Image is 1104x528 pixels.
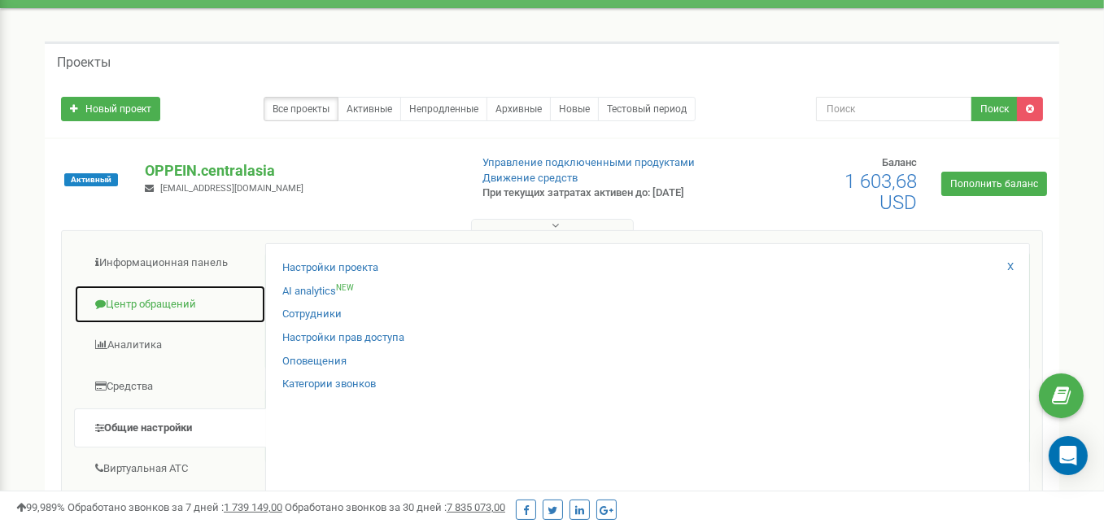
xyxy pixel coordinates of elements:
[74,325,266,365] a: Аналитика
[1007,260,1014,275] a: X
[64,173,118,186] span: Активный
[482,185,709,201] p: При текущих затратах активен до: [DATE]
[282,284,354,299] a: AI analyticsNEW
[550,97,599,121] a: Новые
[285,501,505,513] span: Обработано звонков за 30 дней :
[282,260,378,276] a: Настройки проекта
[338,97,401,121] a: Активные
[145,160,456,181] p: OPPEIN.centralasia
[264,97,338,121] a: Все проекты
[57,55,111,70] h5: Проекты
[336,283,354,292] sup: NEW
[816,97,972,121] input: Поиск
[74,243,266,283] a: Информационная панель
[598,97,696,121] a: Тестовый период
[160,183,303,194] span: [EMAIL_ADDRESS][DOMAIN_NAME]
[971,97,1018,121] button: Поиск
[487,97,551,121] a: Архивные
[844,170,917,214] span: 1 603,68 USD
[61,97,160,121] a: Новый проект
[282,307,342,322] a: Сотрудники
[74,449,266,489] a: Виртуальная АТС
[224,501,282,513] u: 1 739 149,00
[482,172,578,184] a: Движение средств
[74,367,266,407] a: Средства
[941,172,1047,196] a: Пополнить баланс
[74,285,266,325] a: Центр обращений
[882,156,917,168] span: Баланс
[68,501,282,513] span: Обработано звонков за 7 дней :
[282,377,376,392] a: Категории звонков
[1049,436,1088,475] div: Open Intercom Messenger
[447,501,505,513] u: 7 835 073,00
[282,354,347,369] a: Оповещения
[282,330,404,346] a: Настройки прав доступа
[16,501,65,513] span: 99,989%
[482,156,695,168] a: Управление подключенными продуктами
[400,97,487,121] a: Непродленные
[74,408,266,448] a: Общие настройки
